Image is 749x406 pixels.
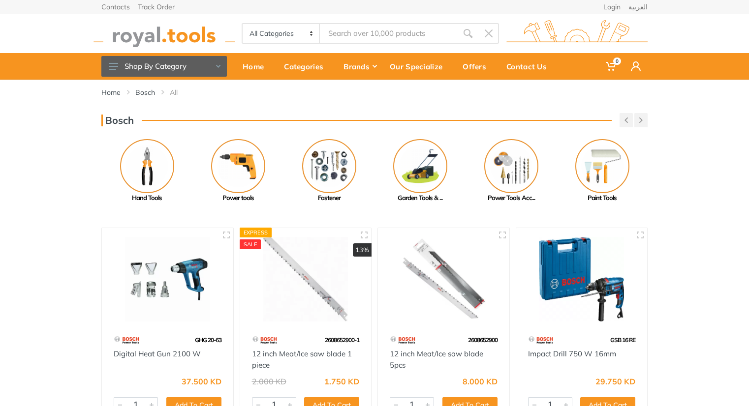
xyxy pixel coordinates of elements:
a: Track Order [138,3,175,10]
a: Power Tools Acc... [466,139,557,203]
a: Home [236,53,277,80]
a: 12 inch Meat/Ice saw blade 1 piece [252,349,352,370]
a: Contacts [101,3,130,10]
input: Site search [320,23,458,44]
span: 0 [613,58,621,65]
a: Hand Tools [101,139,192,203]
div: Garden Tools & ... [374,193,466,203]
img: Royal - Garden Tools & Accessories [393,139,447,193]
img: 55.webp [252,331,278,348]
a: 12 inch Meat/Ice saw blade 5pcs [390,349,483,370]
div: Express [240,228,272,237]
a: Our Specialize [383,53,456,80]
div: Contact Us [499,56,560,77]
img: royal.tools Logo [506,20,648,47]
div: Power Tools Acc... [466,193,557,203]
div: 37.500 KD [182,377,221,385]
img: Royal - Power tools [211,139,265,193]
nav: breadcrumb [101,87,648,97]
li: All [170,87,192,97]
a: Garden Tools & ... [374,139,466,203]
a: Power tools [192,139,283,203]
div: SALE [240,239,261,249]
span: 2608652900-1 [325,336,359,344]
div: 29.750 KD [595,377,635,385]
a: Offers [456,53,499,80]
span: 2608652900 [468,336,498,344]
div: Brands [337,56,383,77]
a: Fastener [283,139,374,203]
select: Category [243,24,320,43]
a: Paint Tools [557,139,648,203]
div: 1.750 KD [324,377,359,385]
img: 55.webp [528,331,554,348]
a: 0 [599,53,624,80]
span: GHG 20-63 [195,336,221,344]
div: 8.000 KD [463,377,498,385]
div: Home [236,56,277,77]
img: Royal Tools - 12 inch Meat/Ice saw blade 1 piece [249,237,363,322]
a: العربية [628,3,648,10]
button: Shop By Category [101,56,227,77]
img: 55.webp [390,331,416,348]
div: Hand Tools [101,193,192,203]
div: Fastener [283,193,374,203]
a: Impact Drill 750 W 16mm [528,349,616,358]
img: Royal - Paint Tools [575,139,629,193]
a: Contact Us [499,53,560,80]
div: Power tools [192,193,283,203]
div: 13% [353,243,372,257]
img: Royal Tools - 12 inch Meat/Ice saw blade 5pcs [387,237,500,322]
img: Royal Tools - Impact Drill 750 W 16mm [525,237,639,322]
img: Royal - Hand Tools [120,139,174,193]
a: Home [101,87,121,97]
img: royal.tools Logo [94,20,235,47]
div: Our Specialize [383,56,456,77]
h3: Bosch [101,115,134,126]
a: Bosch [135,87,155,97]
div: Offers [456,56,499,77]
img: Royal Tools - Digital Heat Gun 2100 W [111,237,224,322]
img: Royal - Fastener [302,139,356,193]
span: GSB 16 RE [610,336,635,344]
div: 2.000 KD [252,377,286,385]
img: Royal - Power Tools Accessories [484,139,538,193]
div: Paint Tools [557,193,648,203]
div: Categories [277,56,337,77]
a: Login [603,3,621,10]
a: Digital Heat Gun 2100 W [114,349,201,358]
img: 55.webp [114,331,140,348]
a: Categories [277,53,337,80]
